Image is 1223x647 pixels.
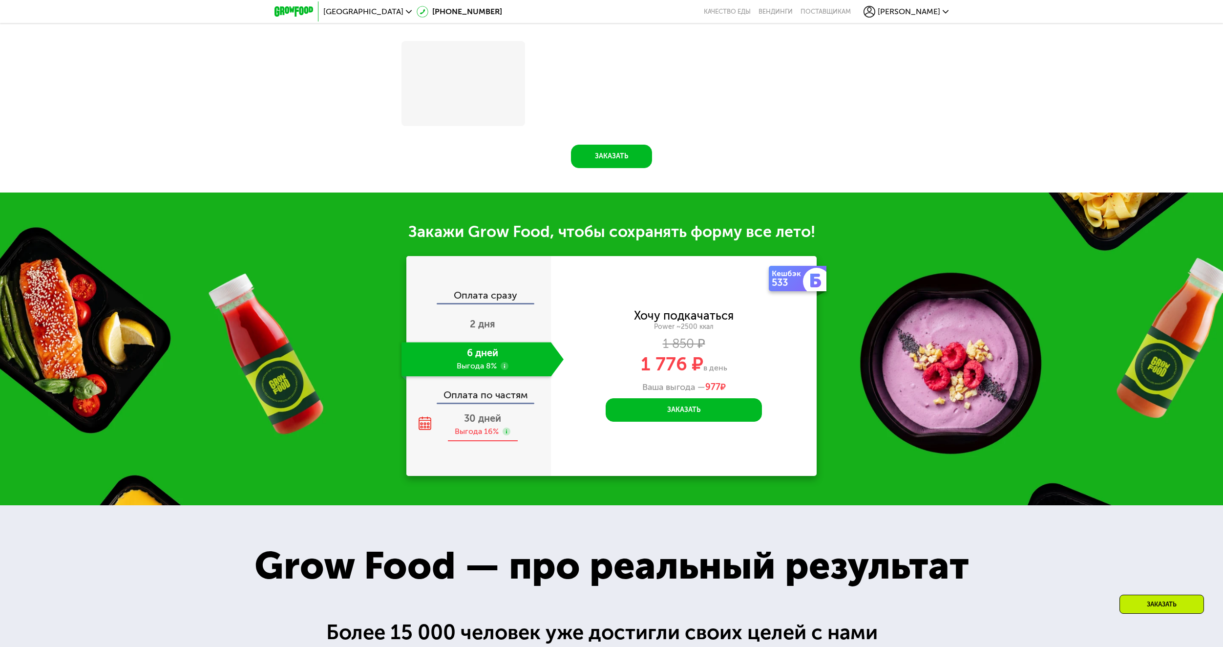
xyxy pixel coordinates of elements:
div: Выгода 16% [455,426,499,437]
span: 30 дней [464,412,501,424]
div: Оплата сразу [407,290,551,303]
span: 1 776 ₽ [641,353,703,375]
button: Заказать [606,398,762,422]
div: Ваша выгода — [551,382,817,393]
div: 1 850 ₽ [551,339,817,349]
div: поставщикам [801,8,851,16]
div: Кешбэк [772,270,805,278]
span: 977 [705,382,720,392]
button: Заказать [571,145,652,168]
div: Power ~2500 ккал [551,323,817,331]
div: Хочу подкачаться [634,310,734,321]
div: Заказать [1119,595,1204,614]
span: ₽ [705,382,726,393]
a: Качество еды [704,8,751,16]
span: в день [703,363,727,372]
span: [GEOGRAPHIC_DATA] [323,8,403,16]
div: Оплата по частям [407,380,551,403]
a: [PHONE_NUMBER] [417,6,502,18]
a: Вендинги [759,8,793,16]
span: [PERSON_NAME] [878,8,940,16]
div: 533 [772,278,805,287]
span: 2 дня [470,318,495,330]
div: Grow Food — про реальный результат [226,537,997,595]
